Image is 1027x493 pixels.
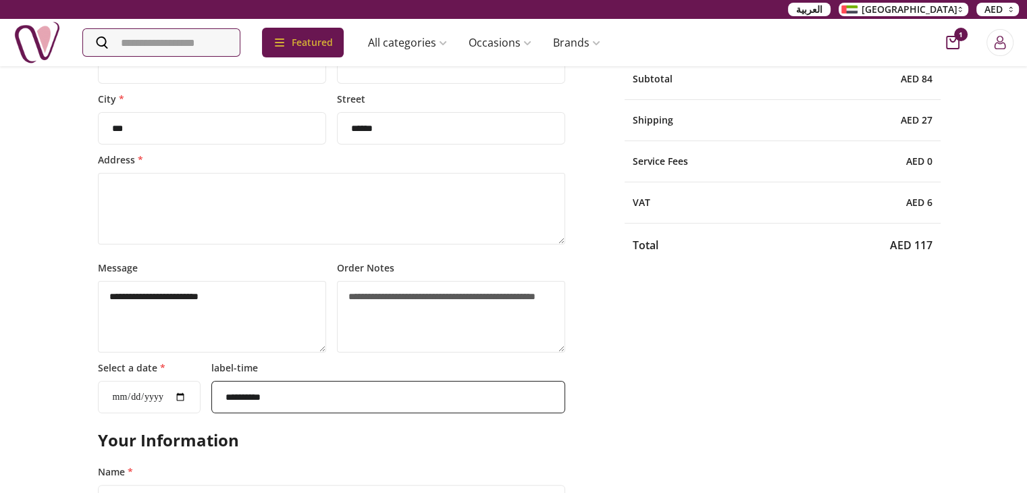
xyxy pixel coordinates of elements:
[357,29,458,56] a: All categories
[98,95,326,104] label: City
[839,3,968,16] button: [GEOGRAPHIC_DATA]
[901,72,932,86] span: AED 84
[14,19,61,66] img: Nigwa-uae-gifts
[98,363,201,373] label: Select a date
[946,36,959,49] button: cart-button
[458,29,542,56] a: Occasions
[796,3,822,16] span: العربية
[98,263,326,273] label: Message
[98,430,566,451] h2: Your Information
[976,3,1019,16] button: AED
[98,155,566,165] label: Address
[262,28,344,57] div: Featured
[625,182,940,224] div: VAT
[337,95,565,104] label: Street
[906,196,932,209] span: AED 6
[986,29,1013,56] button: Login
[83,29,240,56] input: Search
[625,141,940,182] div: Service Fees
[890,237,932,253] span: AED 117
[984,3,1003,16] span: AED
[211,363,566,373] label: label-time
[841,5,858,14] img: Arabic_dztd3n.png
[954,28,968,41] span: 1
[901,113,932,127] span: AED 27
[862,3,957,16] span: [GEOGRAPHIC_DATA]
[625,224,940,253] div: Total
[337,263,565,273] label: Order Notes
[542,29,611,56] a: Brands
[98,467,566,477] label: Name
[625,100,940,141] div: Shipping
[906,155,932,168] span: AED 0
[625,59,940,100] div: Subtotal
